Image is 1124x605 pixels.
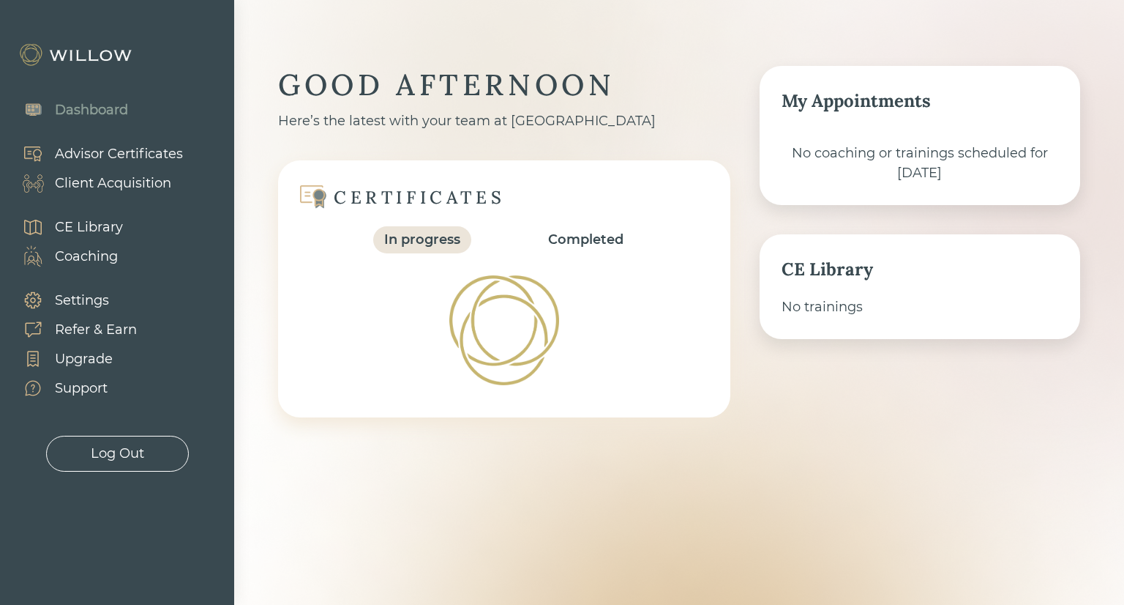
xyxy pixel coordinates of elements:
div: Settings [55,291,109,311]
div: Refer & Earn [55,320,137,340]
div: CE Library [55,218,123,237]
div: CE Library [782,256,1058,283]
a: Client Acquisition [7,168,183,198]
div: Advisor Certificates [55,144,183,164]
img: Willow [18,43,135,67]
div: No coaching or trainings scheduled for [DATE] [782,144,1058,183]
div: Completed [548,230,623,250]
div: In progress [384,230,460,250]
a: Advisor Certificates [7,139,183,168]
div: Upgrade [55,349,113,369]
a: CE Library [7,212,123,242]
a: Dashboard [7,95,128,125]
div: Here’s the latest with your team at [GEOGRAPHIC_DATA] [278,111,730,131]
a: Settings [7,286,137,315]
div: GOOD AFTERNOON [278,66,730,104]
a: Coaching [7,242,123,271]
div: Coaching [55,247,118,267]
div: My Appointments [782,88,1058,114]
div: No trainings [782,297,1058,317]
div: Dashboard [55,100,128,120]
a: Upgrade [7,344,137,374]
img: Loading! [440,266,569,395]
div: Client Acquisition [55,174,171,193]
div: Support [55,379,108,398]
div: Log Out [91,444,144,464]
a: Refer & Earn [7,315,137,344]
div: CERTIFICATES [334,186,505,209]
